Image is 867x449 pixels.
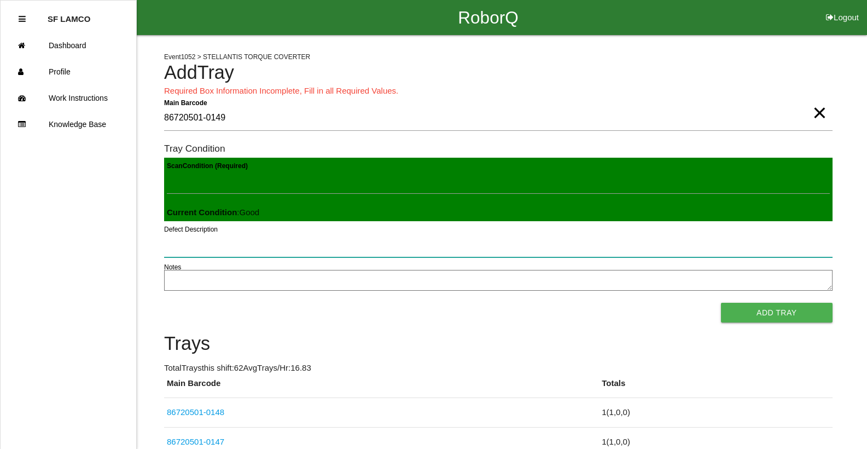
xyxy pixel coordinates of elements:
b: Scan Condition (Required) [167,162,248,169]
label: Notes [164,262,181,272]
h6: Tray Condition [164,143,833,154]
h4: Trays [164,333,833,354]
input: Required [164,106,833,131]
p: SF LAMCO [48,6,90,24]
button: Add Tray [721,303,833,323]
a: Work Instructions [1,85,136,111]
span: Event 1052 > STELLANTIS TORQUE COVERTER [164,53,310,61]
td: 1 ( 1 , 0 , 0 ) [599,398,832,428]
a: Dashboard [1,32,136,59]
b: Main Barcode [164,99,207,106]
span: : Good [167,208,259,217]
a: 86720501-0148 [167,407,224,417]
b: Current Condition [167,208,237,217]
th: Totals [599,377,832,398]
h4: Add Tray [164,62,833,83]
label: Defect Description [164,225,218,234]
p: Total Trays this shift: 62 Avg Trays /Hr: 16.83 [164,362,833,375]
a: 86720501-0147 [167,437,224,446]
a: Knowledge Base [1,111,136,137]
p: Required Box Information Incomplete, Fill in all Required Values. [164,85,833,97]
span: Clear Input [812,91,827,113]
a: Profile [1,59,136,85]
th: Main Barcode [164,377,599,398]
div: Close [19,6,26,32]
